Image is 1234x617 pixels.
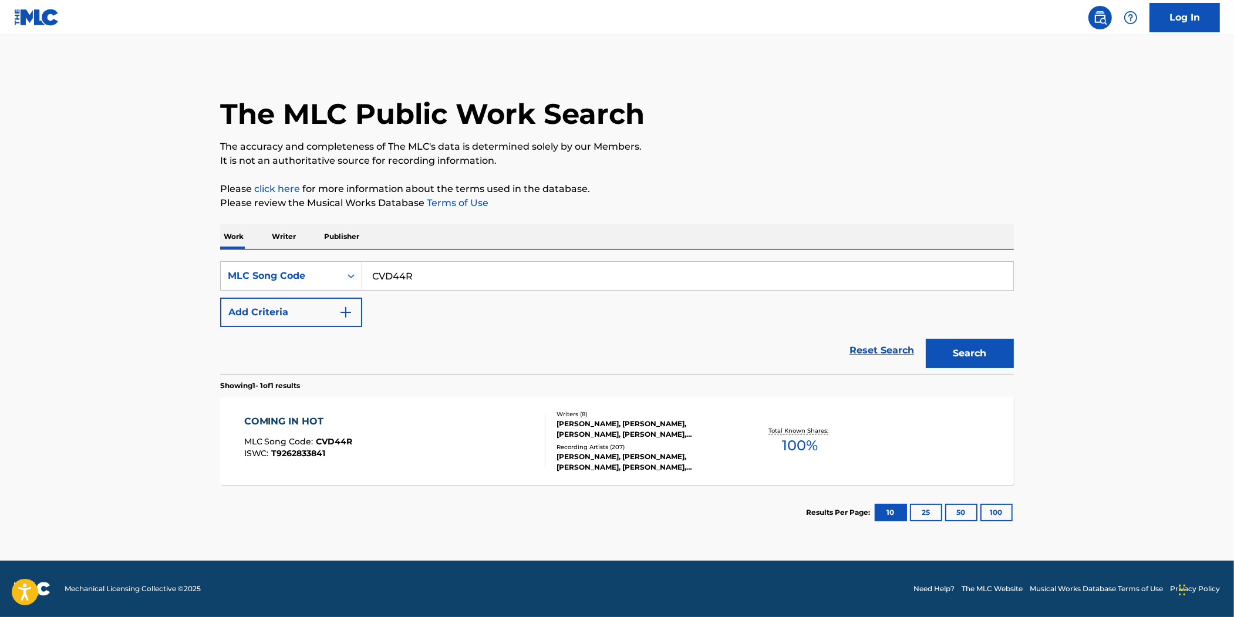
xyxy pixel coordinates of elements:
a: Reset Search [844,338,920,363]
img: help [1124,11,1138,25]
div: Recording Artists ( 207 ) [557,443,734,451]
div: Writers ( 8 ) [557,410,734,419]
p: The accuracy and completeness of The MLC's data is determined solely by our Members. [220,140,1014,154]
form: Search Form [220,261,1014,374]
span: MLC Song Code : [244,436,316,447]
iframe: Chat Widget [1175,561,1234,617]
div: Help [1119,6,1142,29]
a: Privacy Policy [1170,584,1220,594]
button: 50 [945,504,977,521]
button: Add Criteria [220,298,362,327]
p: Please for more information about the terms used in the database. [220,182,1014,196]
span: CVD44R [316,436,353,447]
button: 10 [875,504,907,521]
h1: The MLC Public Work Search [220,96,645,132]
p: Publisher [321,224,363,249]
button: Search [926,339,1014,368]
span: 100 % [782,435,818,456]
a: Public Search [1088,6,1112,29]
a: COMING IN HOTMLC Song Code:CVD44RISWC:T9262833841Writers (8)[PERSON_NAME], [PERSON_NAME], [PERSON... [220,397,1014,485]
img: MLC Logo [14,9,59,26]
button: 100 [980,504,1013,521]
p: Work [220,224,247,249]
span: ISWC : [244,448,272,458]
a: The MLC Website [962,584,1023,594]
p: Please review the Musical Works Database [220,196,1014,210]
a: Need Help? [913,584,955,594]
span: T9262833841 [272,448,326,458]
div: COMING IN HOT [244,414,353,429]
img: logo [14,582,50,596]
p: Results Per Page: [806,507,873,518]
p: It is not an authoritative source for recording information. [220,154,1014,168]
div: MLC Song Code [228,269,333,283]
a: click here [254,183,300,194]
p: Writer [268,224,299,249]
div: Drag [1179,572,1186,608]
div: [PERSON_NAME], [PERSON_NAME], [PERSON_NAME], [PERSON_NAME], [PERSON_NAME], [PERSON_NAME],[PERSON_... [557,451,734,473]
span: Mechanical Licensing Collective © 2025 [65,584,201,594]
a: Terms of Use [424,197,488,208]
img: search [1093,11,1107,25]
button: 25 [910,504,942,521]
div: [PERSON_NAME], [PERSON_NAME], [PERSON_NAME], [PERSON_NAME], [PERSON_NAME] [PERSON_NAME], [PERSON_... [557,419,734,440]
a: Musical Works Database Terms of Use [1030,584,1163,594]
p: Showing 1 - 1 of 1 results [220,380,300,391]
img: 9d2ae6d4665cec9f34b9.svg [339,305,353,319]
a: Log In [1149,3,1220,32]
p: Total Known Shares: [768,426,831,435]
